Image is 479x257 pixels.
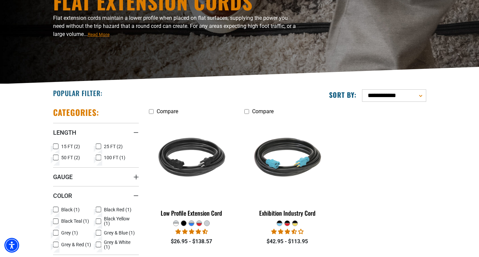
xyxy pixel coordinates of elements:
span: Compare [252,108,274,115]
div: Exhibition Industry Cord [244,210,330,216]
img: black [149,121,234,199]
span: Color [53,192,72,200]
summary: Color [53,186,139,205]
span: Black (1) [61,207,80,212]
span: 100 FT (1) [104,155,125,160]
div: Low Profile Extension Cord [149,210,235,216]
span: Grey & Red (1) [61,242,91,247]
div: $42.95 - $113.95 [244,238,330,246]
span: Grey & White (1) [104,240,136,249]
div: $26.95 - $138.57 [149,238,235,246]
summary: Gauge [53,167,139,186]
img: black teal [245,121,330,199]
span: Grey (1) [61,230,78,235]
span: 4.50 stars [175,228,208,235]
a: black teal Exhibition Industry Cord [244,118,330,220]
span: 15 FT (2) [61,144,80,149]
summary: Length [53,123,139,142]
h2: Popular Filter: [53,89,103,97]
a: black Low Profile Extension Cord [149,118,235,220]
span: Grey & Blue (1) [104,230,135,235]
span: Black Teal (1) [61,219,89,223]
span: Gauge [53,173,73,181]
span: Read More [88,32,110,37]
div: Accessibility Menu [4,238,19,253]
label: Sort by: [329,90,357,99]
span: 25 FT (2) [104,144,123,149]
span: Flat extension cords maintain a lower profile when placed on flat surfaces, supplying the power y... [53,15,296,37]
h2: Categories: [53,107,99,118]
span: 50 FT (2) [61,155,80,160]
span: Black Red (1) [104,207,131,212]
span: Compare [157,108,178,115]
span: Black Yellow (1) [104,216,136,226]
span: Length [53,129,76,136]
span: 3.67 stars [271,228,304,235]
